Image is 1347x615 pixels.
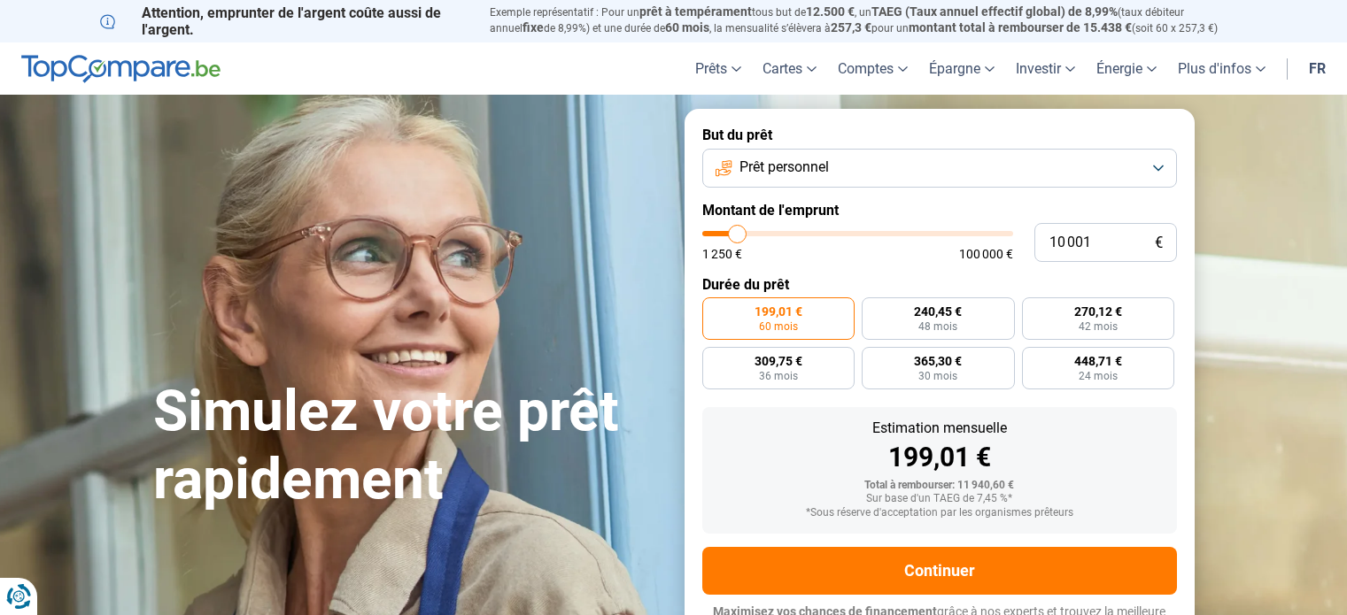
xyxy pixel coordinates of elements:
[685,42,752,95] a: Prêts
[665,20,709,35] span: 60 mois
[914,305,962,318] span: 240,45 €
[1074,355,1122,367] span: 448,71 €
[755,305,802,318] span: 199,01 €
[1079,371,1118,381] span: 24 mois
[914,355,962,367] span: 365,30 €
[100,4,468,38] p: Attention, emprunter de l'argent coûte aussi de l'argent.
[523,20,544,35] span: fixe
[806,4,855,19] span: 12.500 €
[716,507,1163,519] div: *Sous réserve d'acceptation par les organismes prêteurs
[1005,42,1086,95] a: Investir
[1167,42,1276,95] a: Plus d'infos
[1155,235,1163,250] span: €
[21,55,221,83] img: TopCompare
[739,158,829,177] span: Prêt personnel
[909,20,1132,35] span: montant total à rembourser de 15.438 €
[827,42,918,95] a: Comptes
[1298,42,1336,95] a: fr
[716,480,1163,492] div: Total à rembourser: 11 940,60 €
[752,42,827,95] a: Cartes
[702,202,1177,219] label: Montant de l'emprunt
[759,371,798,381] span: 36 mois
[716,444,1163,471] div: 199,01 €
[759,321,798,332] span: 60 mois
[702,127,1177,143] label: But du prêt
[1079,321,1118,332] span: 42 mois
[702,149,1177,188] button: Prêt personnel
[702,547,1177,595] button: Continuer
[831,20,871,35] span: 257,3 €
[959,248,1013,260] span: 100 000 €
[153,378,663,514] h1: Simulez votre prêt rapidement
[702,276,1177,293] label: Durée du prêt
[716,493,1163,505] div: Sur base d'un TAEG de 7,45 %*
[918,371,957,381] span: 30 mois
[1074,305,1122,318] span: 270,12 €
[918,321,957,332] span: 48 mois
[639,4,752,19] span: prêt à tempérament
[871,4,1118,19] span: TAEG (Taux annuel effectif global) de 8,99%
[918,42,1005,95] a: Épargne
[490,4,1248,36] p: Exemple représentatif : Pour un tous but de , un (taux débiteur annuel de 8,99%) et une durée de ...
[716,421,1163,435] div: Estimation mensuelle
[702,248,742,260] span: 1 250 €
[755,355,802,367] span: 309,75 €
[1086,42,1167,95] a: Énergie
